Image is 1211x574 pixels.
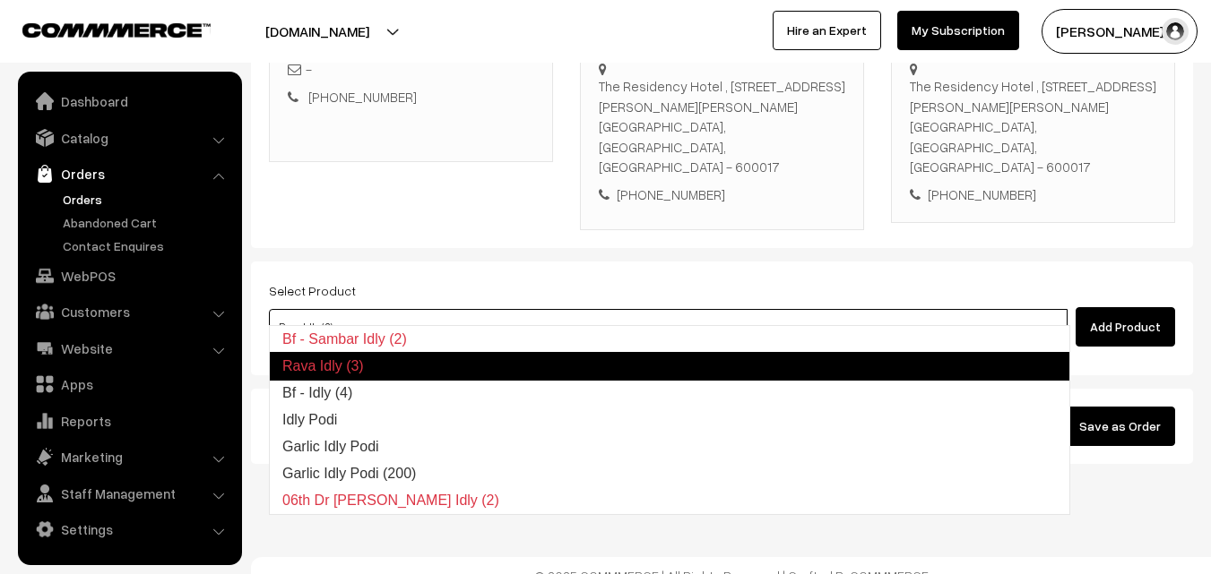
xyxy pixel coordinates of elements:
[58,236,236,255] a: Contact Enquires
[910,184,1156,205] div: [PHONE_NUMBER]
[1065,407,1175,446] button: Save as Order
[270,487,1069,514] a: 06th Dr [PERSON_NAME] Idly (2)
[22,18,179,39] a: COMMMERCE
[910,76,1156,177] div: The Residency Hotel , [STREET_ADDRESS][PERSON_NAME][PERSON_NAME] [GEOGRAPHIC_DATA], [GEOGRAPHIC_D...
[288,59,534,80] div: -
[270,460,1069,487] a: Garlic Idly Podi (200)
[22,158,236,190] a: Orders
[22,513,236,545] a: Settings
[22,85,236,117] a: Dashboard
[22,296,236,328] a: Customers
[22,477,236,510] a: Staff Management
[22,332,236,364] a: Website
[1162,18,1189,45] img: user
[58,213,236,232] a: Abandoned Cart
[270,407,1069,433] a: Idly Podi
[599,184,845,205] div: [PHONE_NUMBER]
[22,260,236,292] a: WebPOS
[203,9,432,54] button: [DOMAIN_NAME]
[269,309,1068,345] input: Type and Search
[270,380,1069,407] a: Bf - Idly (4)
[269,281,356,300] label: Select Product
[308,89,417,105] a: [PHONE_NUMBER]
[58,190,236,209] a: Orders
[22,23,211,37] img: COMMMERCE
[22,368,236,400] a: Apps
[1042,9,1198,54] button: [PERSON_NAME] s…
[773,11,881,50] a: Hire an Expert
[1076,307,1175,347] button: Add Product
[22,441,236,473] a: Marketing
[270,433,1069,460] a: Garlic Idly Podi
[897,11,1019,50] a: My Subscription
[599,76,845,177] div: The Residency Hotel , [STREET_ADDRESS][PERSON_NAME][PERSON_NAME] [GEOGRAPHIC_DATA], [GEOGRAPHIC_D...
[270,326,1069,353] a: Bf - Sambar Idly (2)
[22,122,236,154] a: Catalog
[269,352,1070,381] a: Rava Idly (3)
[22,405,236,437] a: Reports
